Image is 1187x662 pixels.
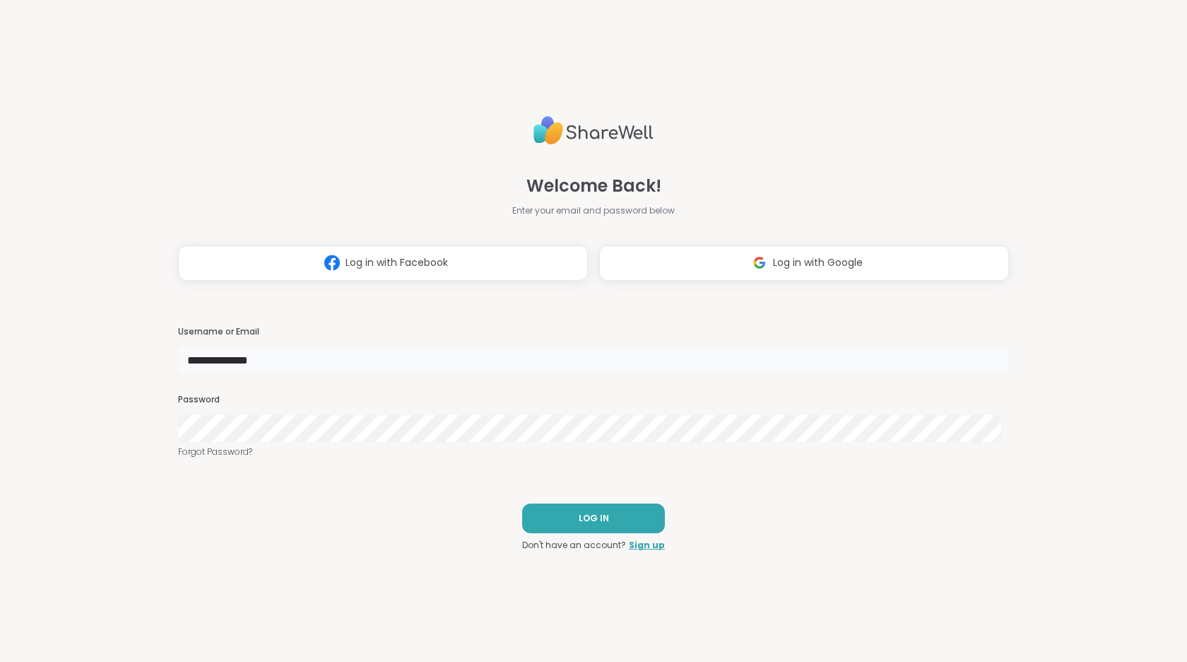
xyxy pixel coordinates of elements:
[178,245,588,281] button: Log in with Facebook
[599,245,1009,281] button: Log in with Google
[346,255,448,270] span: Log in with Facebook
[773,255,863,270] span: Log in with Google
[319,250,346,276] img: ShareWell Logomark
[533,110,654,151] img: ShareWell Logo
[178,394,1009,406] h3: Password
[746,250,773,276] img: ShareWell Logomark
[629,539,665,552] a: Sign up
[579,512,609,525] span: LOG IN
[522,504,665,533] button: LOG IN
[522,539,626,552] span: Don't have an account?
[526,173,661,199] span: Welcome Back!
[178,446,1009,458] a: Forgot Password?
[512,204,675,217] span: Enter your email and password below
[178,326,1009,338] h3: Username or Email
